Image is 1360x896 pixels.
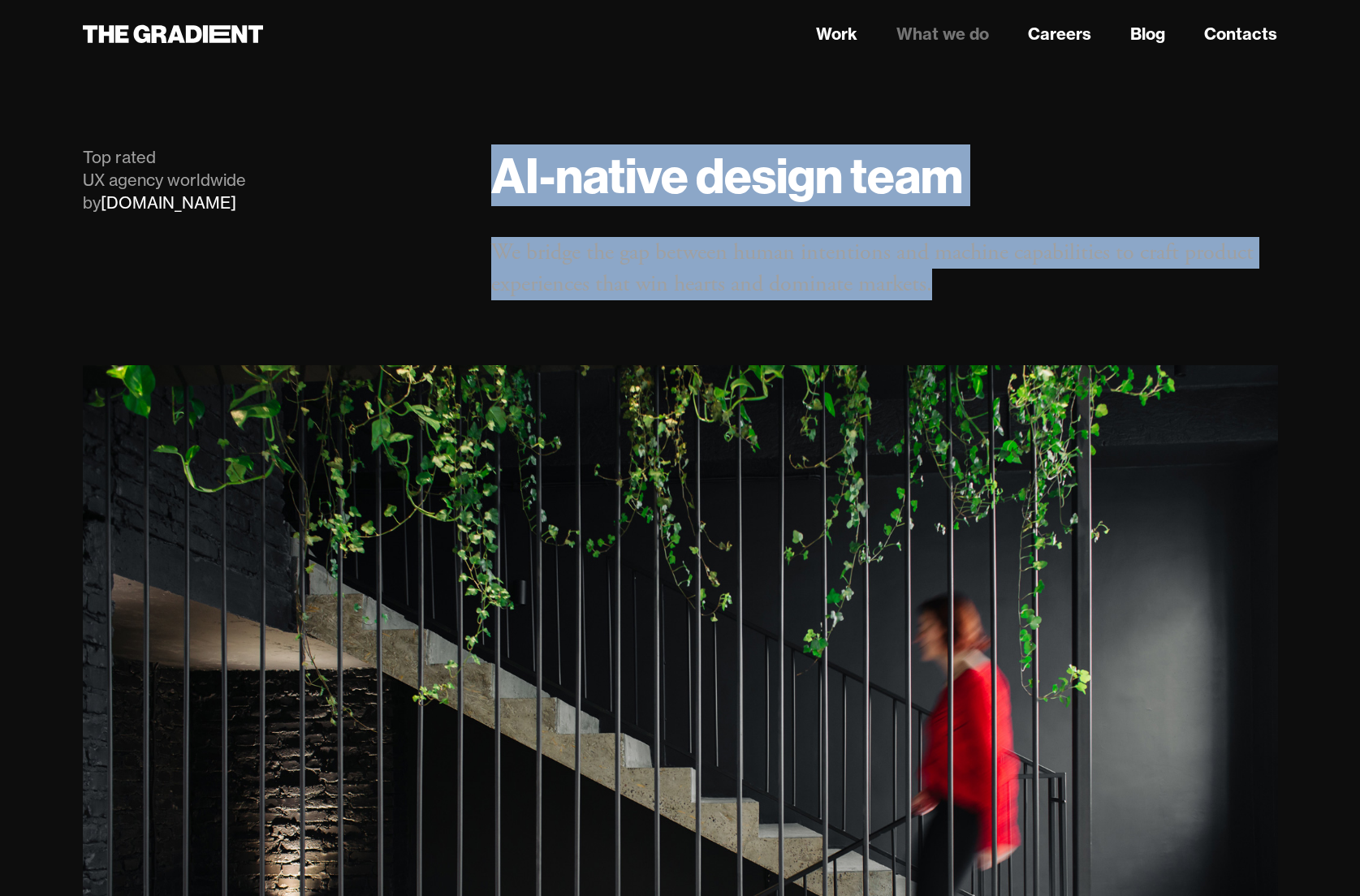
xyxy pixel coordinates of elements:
[83,146,460,214] div: Top rated UX agency worldwide by
[101,192,236,213] a: [DOMAIN_NAME]
[896,22,989,46] a: What we do
[816,22,857,46] a: Work
[1130,22,1165,46] a: Blog
[491,237,1277,300] p: We bridge the gap between human intentions and machine capabilities to craft product experiences ...
[1028,22,1091,46] a: Careers
[1204,22,1277,46] a: Contacts
[491,146,1277,205] h1: AI-native design team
